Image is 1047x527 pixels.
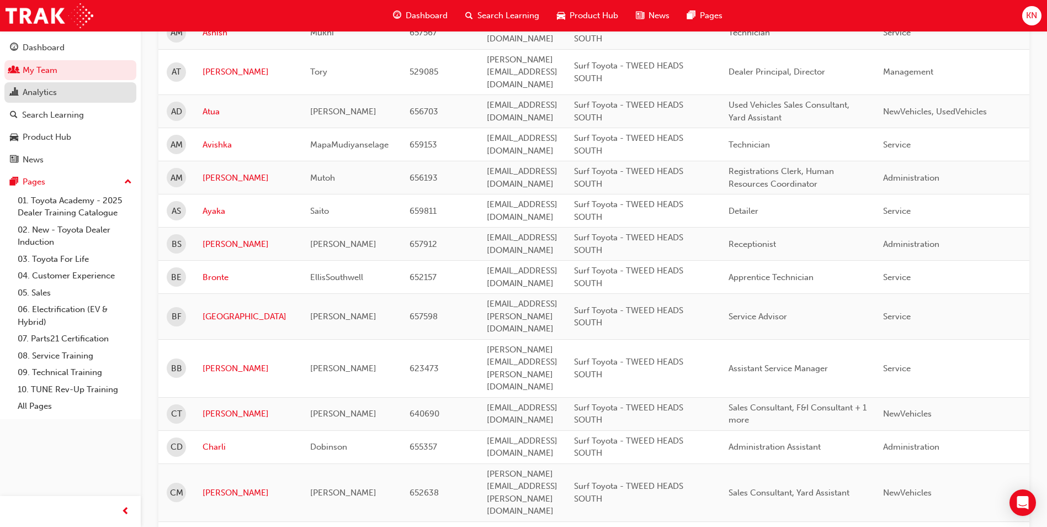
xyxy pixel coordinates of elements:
[13,381,136,398] a: 10. TUNE Rev-Up Training
[883,67,933,77] span: Management
[729,272,814,282] span: Apprentice Technician
[729,239,776,249] span: Receptionist
[4,172,136,192] button: Pages
[171,271,182,284] span: BE
[4,38,136,58] a: Dashboard
[1022,6,1041,25] button: KN
[729,67,825,77] span: Dealer Principal, Director
[23,41,65,54] div: Dashboard
[1026,9,1037,22] span: KN
[4,127,136,147] a: Product Hub
[171,172,183,185] span: AM
[384,4,456,27] a: guage-iconDashboard
[883,488,932,498] span: NewVehicles
[310,239,376,249] span: [PERSON_NAME]
[172,310,182,323] span: BF
[729,363,828,373] span: Assistant Service Manager
[456,4,548,27] a: search-iconSearch Learning
[574,166,683,189] span: Surf Toyota - TWEED HEADS SOUTH
[10,43,18,53] span: guage-icon
[487,436,557,459] span: [EMAIL_ADDRESS][DOMAIN_NAME]
[574,305,683,328] span: Surf Toyota - TWEED HEADS SOUTH
[729,166,834,189] span: Registrations Clerk, Human Resources Coordinator
[574,199,683,222] span: Surf Toyota - TWEED HEADS SOUTH
[171,27,183,39] span: AM
[13,398,136,415] a: All Pages
[171,441,183,454] span: CD
[649,9,669,22] span: News
[487,403,557,425] span: [EMAIL_ADDRESS][DOMAIN_NAME]
[636,9,644,23] span: news-icon
[172,238,182,251] span: BS
[13,330,136,347] a: 07. Parts21 Certification
[410,409,439,419] span: 640690
[883,312,911,322] span: Service
[729,100,849,123] span: Used Vehicles Sales Consultant, Yard Assistant
[574,233,683,255] span: Surf Toyota - TWEED HEADS SOUTH
[203,310,294,323] a: [GEOGRAPHIC_DATA]
[410,28,437,38] span: 657567
[477,9,539,22] span: Search Learning
[410,206,437,216] span: 659811
[883,173,939,183] span: Administration
[203,139,294,151] a: Avishka
[729,206,758,216] span: Detailer
[410,239,437,249] span: 657912
[121,505,130,519] span: prev-icon
[729,312,787,322] span: Service Advisor
[310,272,363,282] span: EllisSouthwell
[4,35,136,172] button: DashboardMy TeamAnalyticsSearch LearningProduct HubNews
[574,403,683,425] span: Surf Toyota - TWEED HEADS SOUTH
[310,206,329,216] span: Saito
[13,284,136,302] a: 05. Sales
[410,173,438,183] span: 656193
[310,173,335,183] span: Mutoh
[487,266,557,288] span: [EMAIL_ADDRESS][DOMAIN_NAME]
[310,107,376,117] span: [PERSON_NAME]
[13,222,136,251] a: 02. New - Toyota Dealer Induction
[487,100,557,123] span: [EMAIL_ADDRESS][DOMAIN_NAME]
[410,442,437,452] span: 655357
[310,140,389,150] span: MapaMudiyanselage
[729,488,849,498] span: Sales Consultant, Yard Assistant
[23,131,71,144] div: Product Hub
[171,106,182,118] span: AD
[570,9,618,22] span: Product Hub
[203,205,294,218] a: Ayaka
[883,239,939,249] span: Administration
[13,301,136,330] a: 06. Electrification (EV & Hybrid)
[13,364,136,381] a: 09. Technical Training
[574,61,683,83] span: Surf Toyota - TWEED HEADS SOUTH
[729,140,770,150] span: Technician
[172,205,181,218] span: AS
[700,9,722,22] span: Pages
[4,82,136,103] a: Analytics
[574,100,683,123] span: Surf Toyota - TWEED HEADS SOUTH
[203,271,294,284] a: Bronte
[393,9,401,23] span: guage-icon
[729,442,821,452] span: Administration Assistant
[574,357,683,380] span: Surf Toyota - TWEED HEADS SOUTH
[310,409,376,419] span: [PERSON_NAME]
[687,9,695,23] span: pages-icon
[13,251,136,268] a: 03. Toyota For Life
[883,140,911,150] span: Service
[883,363,911,373] span: Service
[13,267,136,284] a: 04. Customer Experience
[310,488,376,498] span: [PERSON_NAME]
[6,3,93,28] img: Trak
[310,363,376,373] span: [PERSON_NAME]
[487,55,557,89] span: [PERSON_NAME][EMAIL_ADDRESS][DOMAIN_NAME]
[22,109,84,122] div: Search Learning
[171,362,182,375] span: BB
[10,110,18,120] span: search-icon
[172,66,181,78] span: AT
[23,154,44,166] div: News
[487,345,557,392] span: [PERSON_NAME][EMAIL_ADDRESS][PERSON_NAME][DOMAIN_NAME]
[410,488,439,498] span: 652638
[4,150,136,170] a: News
[410,312,438,322] span: 657598
[557,9,565,23] span: car-icon
[883,28,911,38] span: Service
